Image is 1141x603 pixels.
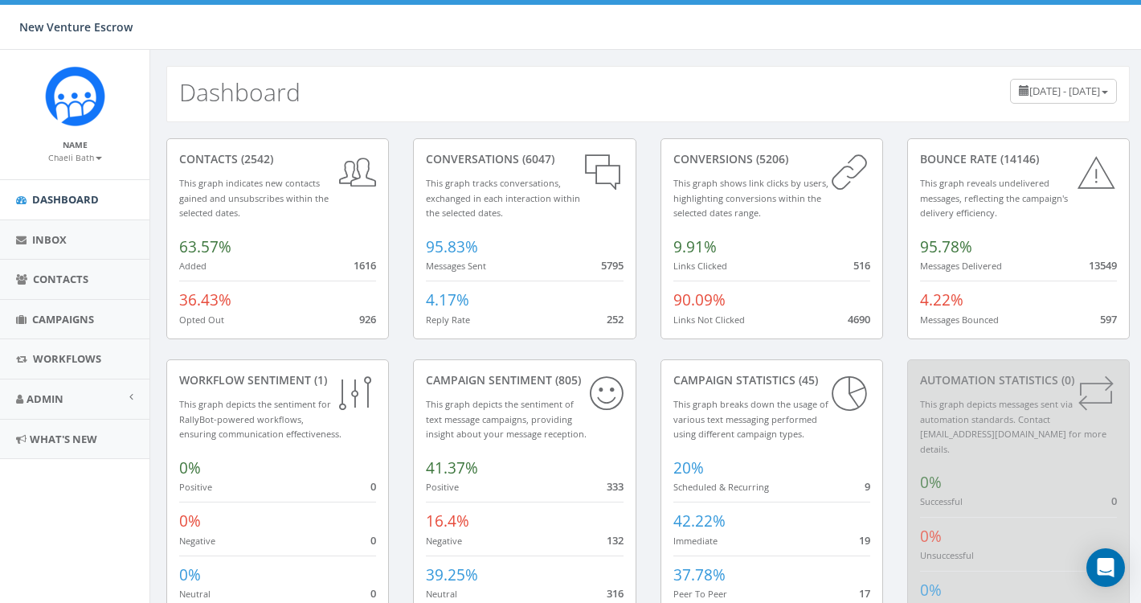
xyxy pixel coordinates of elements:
[673,177,828,219] small: This graph shows link clicks by users, highlighting conversions within the selected dates range.
[179,289,231,310] span: 36.43%
[179,372,376,388] div: Workflow Sentiment
[179,564,201,585] span: 0%
[19,19,133,35] span: New Venture Escrow
[63,139,88,150] small: Name
[853,258,870,273] span: 516
[370,479,376,494] span: 0
[354,258,376,273] span: 1616
[33,272,88,286] span: Contacts
[673,457,704,478] span: 20%
[426,398,587,440] small: This graph depicts the sentiment of text message campaigns, providing insight about your message ...
[32,232,67,247] span: Inbox
[673,260,727,272] small: Links Clicked
[426,314,470,326] small: Reply Rate
[370,586,376,601] span: 0
[179,511,201,531] span: 0%
[607,312,624,326] span: 252
[673,289,726,310] span: 90.09%
[27,392,63,406] span: Admin
[607,586,624,601] span: 316
[426,564,478,585] span: 39.25%
[673,398,828,440] small: This graph breaks down the usage of various text messaging performed using different campaign types.
[426,457,478,478] span: 41.37%
[426,481,459,493] small: Positive
[179,151,376,167] div: contacts
[179,79,301,105] h2: Dashboard
[179,481,212,493] small: Positive
[426,535,462,547] small: Negative
[552,372,581,388] span: (805)
[426,260,486,272] small: Messages Sent
[607,479,624,494] span: 333
[238,151,273,166] span: (2542)
[426,236,478,257] span: 95.83%
[179,457,201,478] span: 0%
[673,481,769,493] small: Scheduled & Recurring
[32,192,99,207] span: Dashboard
[519,151,554,166] span: (6047)
[920,398,1106,455] small: This graph depicts messages sent via automation standards. Contact [EMAIL_ADDRESS][DOMAIN_NAME] f...
[179,177,329,219] small: This graph indicates new contacts gained and unsubscribes within the selected dates.
[1089,258,1117,273] span: 13549
[179,398,341,440] small: This graph depicts the sentiment for RallyBot-powered workflows, ensuring communication effective...
[179,236,231,257] span: 63.57%
[920,580,942,601] span: 0%
[920,372,1117,388] div: Automation Statistics
[1058,372,1074,388] span: (0)
[920,260,1002,272] small: Messages Delivered
[1100,312,1117,326] span: 597
[753,151,788,166] span: (5206)
[673,511,726,531] span: 42.22%
[1029,84,1100,98] span: [DATE] - [DATE]
[1111,494,1117,508] span: 0
[673,564,726,585] span: 37.78%
[426,372,623,388] div: Campaign Sentiment
[426,151,623,167] div: conversations
[1086,548,1125,587] div: Open Intercom Messenger
[673,588,727,600] small: Peer To Peer
[920,495,963,507] small: Successful
[48,152,102,163] small: Chaeli Bath
[795,372,818,388] span: (45)
[865,479,870,494] span: 9
[997,151,1039,166] span: (14146)
[179,535,215,547] small: Negative
[920,289,963,310] span: 4.22%
[179,314,224,326] small: Opted Out
[45,66,105,126] img: Rally_Corp_Icon_1.png
[33,351,101,366] span: Workflows
[673,236,717,257] span: 9.91%
[673,314,745,326] small: Links Not Clicked
[311,372,327,388] span: (1)
[179,588,211,600] small: Neutral
[920,549,974,561] small: Unsuccessful
[30,432,97,446] span: What's New
[859,533,870,548] span: 19
[370,533,376,548] span: 0
[32,312,94,326] span: Campaigns
[920,236,972,257] span: 95.78%
[920,472,942,493] span: 0%
[607,533,624,548] span: 132
[859,586,870,601] span: 17
[426,511,469,531] span: 16.4%
[920,526,942,547] span: 0%
[920,314,999,326] small: Messages Bounced
[920,177,1068,219] small: This graph reveals undelivered messages, reflecting the campaign's delivery efficiency.
[673,372,870,388] div: Campaign Statistics
[673,535,718,547] small: Immediate
[673,151,870,167] div: conversions
[426,289,469,310] span: 4.17%
[426,588,457,600] small: Neutral
[359,312,376,326] span: 926
[920,151,1117,167] div: Bounce Rate
[848,312,870,326] span: 4690
[179,260,207,272] small: Added
[48,150,102,164] a: Chaeli Bath
[601,258,624,273] span: 5795
[426,177,580,219] small: This graph tracks conversations, exchanged in each interaction within the selected dates.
